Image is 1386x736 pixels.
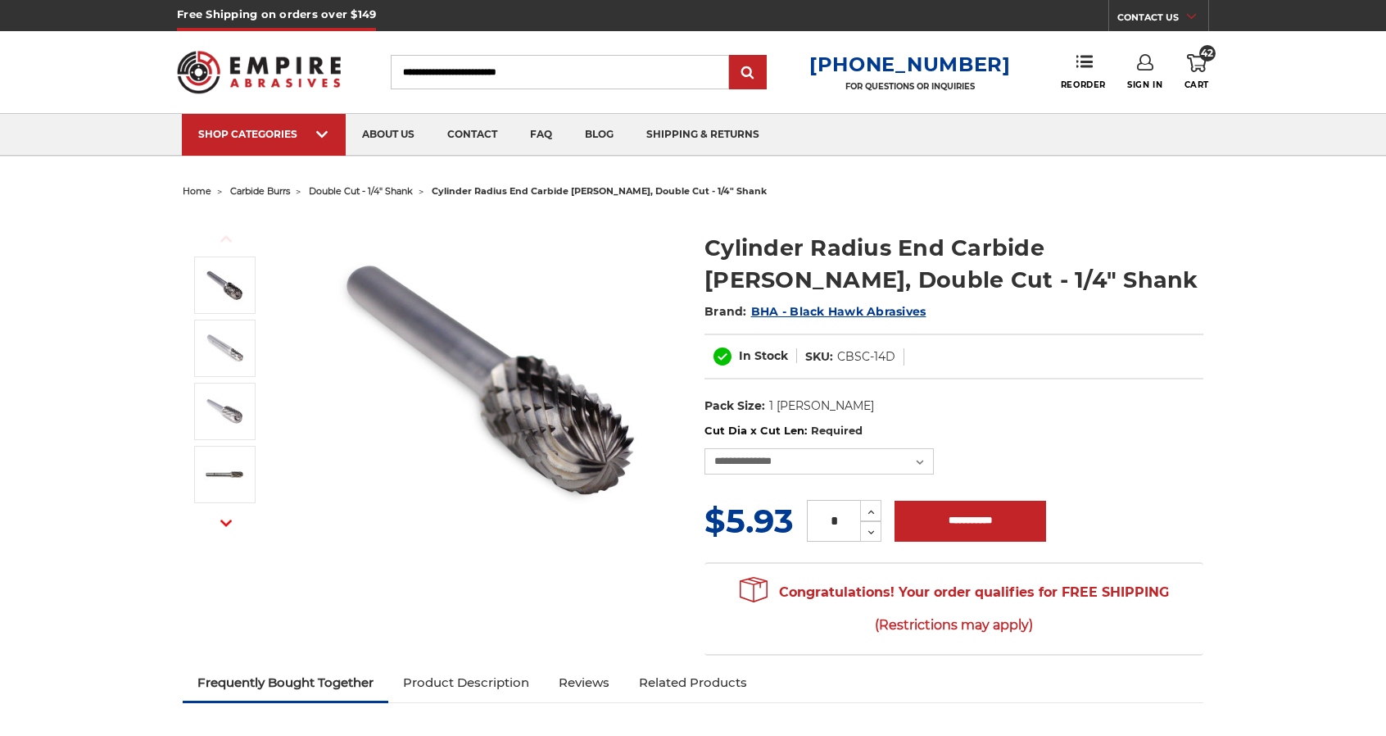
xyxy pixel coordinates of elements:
[704,423,1203,439] label: Cut Dia x Cut Len:
[204,265,245,306] img: Round End Cylinder shape carbide bur 1/4" shank
[805,348,833,366] dt: SKU:
[183,185,211,197] a: home
[388,665,544,701] a: Product Description
[704,501,794,541] span: $5.93
[704,398,765,415] dt: Pack Size:
[704,232,1203,296] h1: Cylinder Radius End Carbide [PERSON_NAME], Double Cut - 1/4" Shank
[769,398,874,415] dd: 1 [PERSON_NAME]
[309,185,413,197] a: double cut - 1/4" shank
[230,185,290,197] a: carbide burrs
[177,40,341,104] img: Empire Abrasives
[183,665,388,701] a: Frequently Bought Together
[1199,45,1216,61] span: 42
[740,609,1169,641] span: (Restrictions may apply)
[624,665,762,701] a: Related Products
[1184,80,1209,90] span: Cart
[514,114,568,156] a: faq
[1184,54,1209,90] a: 42 Cart
[206,506,246,541] button: Next
[731,57,764,89] input: Submit
[630,114,776,156] a: shipping & returns
[431,114,514,156] a: contact
[204,454,245,495] img: SC-3 cylinder radius shape carbide burr 1/4" shank
[739,348,788,363] span: In Stock
[432,185,767,197] span: cylinder radius end carbide [PERSON_NAME], double cut - 1/4" shank
[704,304,747,319] span: Brand:
[206,221,246,257] button: Previous
[346,114,431,156] a: about us
[198,128,329,140] div: SHOP CATEGORIES
[324,215,651,543] img: Round End Cylinder shape carbide bur 1/4" shank
[751,304,926,319] a: BHA - Black Hawk Abrasives
[1117,8,1208,31] a: CONTACT US
[809,52,1011,76] a: [PHONE_NUMBER]
[837,348,895,366] dd: CBSC-14D
[1061,54,1106,89] a: Reorder
[568,114,630,156] a: blog
[1061,80,1106,90] span: Reorder
[544,665,624,701] a: Reviews
[204,391,245,432] img: SC-5D cylinder ball nose shape carbide burr with 1/4 inch shank
[809,81,1011,92] p: FOR QUESTIONS OR INQUIRIES
[811,424,863,437] small: Required
[204,328,245,369] img: SC-1D cylinder radius end cut shape carbide burr with 1/4 inch shank
[740,576,1169,642] span: Congratulations! Your order qualifies for FREE SHIPPING
[1127,80,1162,90] span: Sign In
